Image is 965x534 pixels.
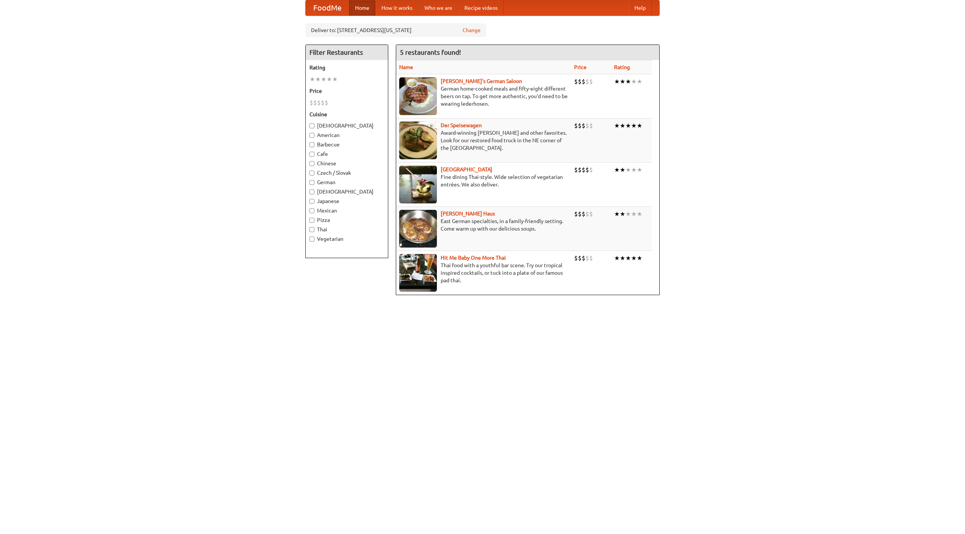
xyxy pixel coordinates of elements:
b: [PERSON_NAME] Haus [441,211,495,217]
img: satay.jpg [399,166,437,203]
img: kohlhaus.jpg [399,210,437,248]
label: Mexican [309,207,384,214]
li: ★ [614,254,620,262]
li: ★ [326,75,332,83]
label: Barbecue [309,141,384,148]
h5: Cuisine [309,111,384,118]
p: East German specialties, in a family-friendly setting. Come warm up with our delicious soups. [399,217,568,232]
label: Japanese [309,197,384,205]
label: Pizza [309,216,384,224]
ng-pluralize: 5 restaurants found! [400,49,461,56]
a: Change [463,26,481,34]
li: $ [589,254,593,262]
img: esthers.jpg [399,77,437,115]
li: $ [585,122,589,130]
li: $ [589,77,593,86]
label: Thai [309,226,384,233]
li: $ [309,98,313,107]
li: ★ [332,75,338,83]
h4: Filter Restaurants [306,45,388,60]
li: ★ [637,210,642,218]
li: $ [582,77,585,86]
h5: Rating [309,64,384,71]
img: babythai.jpg [399,254,437,292]
li: $ [589,122,593,130]
li: ★ [637,254,642,262]
li: $ [574,210,578,218]
li: ★ [620,254,625,262]
li: $ [589,166,593,174]
p: Fine dining Thai-style. Wide selection of vegetarian entrées. We also deliver. [399,173,568,188]
li: $ [582,122,585,130]
li: $ [585,254,589,262]
li: $ [582,210,585,218]
b: [PERSON_NAME]'s German Saloon [441,78,522,84]
li: ★ [614,210,620,218]
li: ★ [315,75,321,83]
li: ★ [321,75,326,83]
li: $ [585,166,589,174]
input: Cafe [309,152,314,157]
a: Hit Me Baby One More Thai [441,255,506,261]
input: Japanese [309,199,314,204]
li: ★ [309,75,315,83]
li: $ [578,210,582,218]
li: ★ [625,210,631,218]
label: Chinese [309,160,384,167]
a: Rating [614,64,630,70]
label: German [309,179,384,186]
a: Der Speisewagen [441,122,482,128]
li: ★ [620,210,625,218]
li: ★ [625,77,631,86]
p: Thai food with a youthful bar scene. Try our tropical inspired cocktails, or tuck into a plate of... [399,262,568,284]
input: Czech / Slovak [309,171,314,175]
p: German home-cooked meals and fifty-eight different beers on tap. To get more authentic, you'd nee... [399,85,568,108]
li: $ [578,77,582,86]
li: ★ [614,77,620,86]
label: Czech / Slovak [309,169,384,177]
input: American [309,133,314,138]
input: German [309,180,314,185]
input: Pizza [309,218,314,223]
a: Price [574,64,587,70]
input: Mexican [309,208,314,213]
label: American [309,131,384,139]
input: Chinese [309,161,314,166]
li: ★ [620,77,625,86]
a: Name [399,64,413,70]
li: ★ [614,166,620,174]
a: Who we are [418,0,458,15]
li: ★ [631,254,637,262]
li: ★ [625,166,631,174]
li: ★ [625,254,631,262]
li: ★ [620,122,625,130]
li: $ [574,166,578,174]
li: $ [574,254,578,262]
p: Award-winning [PERSON_NAME] and other favorites. Look for our restored food truck in the NE corne... [399,129,568,152]
li: ★ [625,122,631,130]
li: ★ [620,166,625,174]
h5: Price [309,87,384,95]
li: ★ [631,122,637,130]
a: FoodMe [306,0,349,15]
a: Help [628,0,652,15]
li: $ [585,77,589,86]
input: [DEMOGRAPHIC_DATA] [309,123,314,128]
li: $ [578,254,582,262]
li: $ [578,166,582,174]
li: $ [313,98,317,107]
label: [DEMOGRAPHIC_DATA] [309,122,384,129]
input: Barbecue [309,142,314,147]
li: $ [582,254,585,262]
li: $ [585,210,589,218]
li: ★ [637,166,642,174]
li: $ [325,98,328,107]
a: [GEOGRAPHIC_DATA] [441,166,492,172]
li: $ [317,98,321,107]
a: Home [349,0,375,15]
li: ★ [637,122,642,130]
li: ★ [631,166,637,174]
